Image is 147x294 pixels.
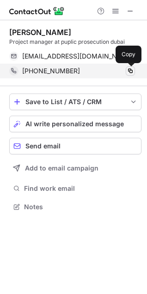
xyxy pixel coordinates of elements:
span: Add to email campaign [25,165,98,172]
button: Send email [9,138,141,154]
button: AI write personalized message [9,116,141,132]
span: Find work email [24,184,138,193]
div: [PERSON_NAME] [9,28,71,37]
span: AI write personalized message [25,120,124,128]
img: ContactOut v5.3.10 [9,6,65,17]
div: Save to List / ATS / CRM [25,98,125,106]
span: [PHONE_NUMBER] [22,67,80,75]
button: Find work email [9,182,141,195]
span: [EMAIL_ADDRESS][DOMAIN_NAME] [22,52,128,60]
button: Add to email campaign [9,160,141,176]
span: Send email [25,142,61,150]
span: Notes [24,203,138,211]
div: Project manager at puplic prosecution dubai [9,38,141,46]
button: Notes [9,200,141,213]
button: save-profile-one-click [9,94,141,110]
